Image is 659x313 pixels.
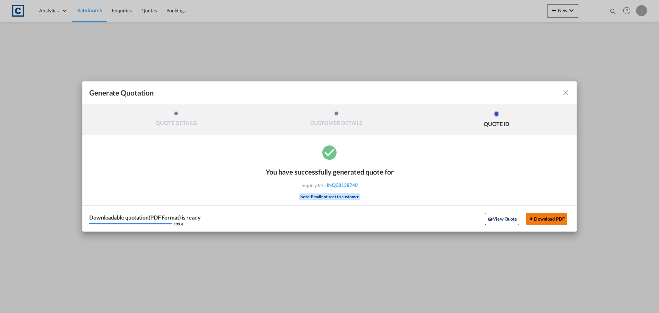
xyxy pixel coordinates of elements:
[299,193,360,200] div: Note: Email not sent to customer
[325,182,358,188] span: INQ08138740
[173,222,183,226] div: 100 %
[321,144,338,161] md-icon: icon-checkbox-marked-circle
[485,213,519,225] button: icon-eyeView Quote
[526,213,567,225] button: Download PDF
[266,168,394,176] div: You have successfully generated quote for
[416,111,577,130] li: QUOTE ID
[89,215,201,220] div: Downloadable quotation(PDF Format) is ready
[96,111,256,130] li: QUOTE DETAILS
[82,81,577,232] md-dialog: Generate QuotationQUOTE ...
[562,89,570,97] md-icon: icon-close fg-AAA8AD cursor m-0
[89,88,154,97] span: Generate Quotation
[256,111,417,130] li: CUSTOMER DETAILS
[529,216,534,222] md-icon: icon-download
[487,216,493,222] md-icon: icon-eye
[290,182,369,188] div: Inquiry ID :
